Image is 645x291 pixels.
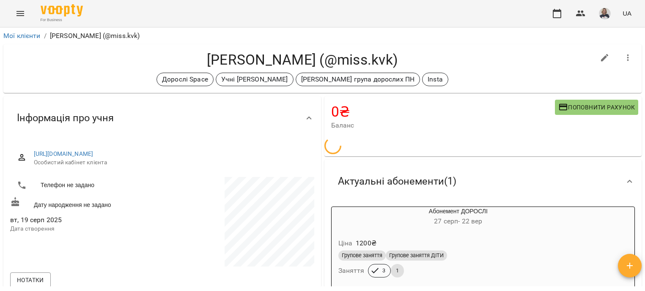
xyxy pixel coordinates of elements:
[17,112,114,125] span: Інформація про учня
[44,31,47,41] li: /
[8,195,162,211] div: Дату народження не задано
[10,225,160,233] p: Дата створення
[338,252,386,259] span: Групове заняття
[3,32,41,40] a: Мої клієнти
[391,267,404,275] span: 1
[428,74,443,84] p: Insta
[331,103,555,120] h4: 0 ₴
[34,158,307,167] span: Особистий кабінет клієнта
[162,74,208,84] p: Дорослі Space
[156,73,214,86] div: Дорослі Space
[296,73,420,86] div: [PERSON_NAME] група дорослих ПН
[324,160,642,203] div: Актуальні абонементи(1)
[10,272,51,288] button: Нотатки
[10,215,160,225] span: вт, 19 серп 2025
[386,252,447,259] span: Групове заняття ДІТИ
[377,267,390,275] span: 3
[50,31,140,41] p: [PERSON_NAME] (@miss.kvk)
[619,5,635,21] button: UA
[332,207,585,227] div: Абонемент ДОРОСЛІ
[599,8,611,19] img: 60ff81f660890b5dd62a0e88b2ac9d82.jpg
[221,74,288,84] p: Учні [PERSON_NAME]
[41,17,83,23] span: For Business
[434,217,482,225] span: 27 серп - 22 вер
[623,9,631,18] span: UA
[3,31,642,41] nav: breadcrumb
[558,102,635,112] span: Поповнити рахунок
[10,51,595,68] h4: [PERSON_NAME] (@miss.kvk)
[41,4,83,16] img: Voopty Logo
[555,100,638,115] button: Поповнити рахунок
[422,73,448,86] div: Insta
[10,3,30,24] button: Menu
[3,96,321,140] div: Інформація про учня
[301,74,415,84] p: [PERSON_NAME] група дорослих ПН
[332,207,585,288] button: Абонемент ДОРОСЛІ27 серп- 22 верЦіна1200₴Групове заняттяГрупове заняття ДІТИЗаняття31
[10,177,160,194] li: Телефон не задано
[216,73,294,86] div: Учні [PERSON_NAME]
[338,265,365,277] h6: Заняття
[356,238,376,248] p: 1200 ₴
[338,175,456,188] span: Актуальні абонементи ( 1 )
[338,237,353,249] h6: Ціна
[17,275,44,285] span: Нотатки
[34,150,93,157] a: [URL][DOMAIN_NAME]
[331,120,555,131] span: Баланс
